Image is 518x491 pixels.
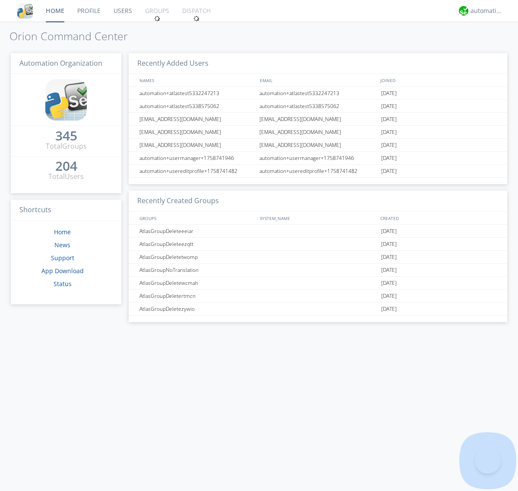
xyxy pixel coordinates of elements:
div: automation+atlastest5338575062 [257,100,379,112]
div: automation+atlas [471,6,503,15]
div: GROUPS [137,212,256,224]
span: [DATE] [381,100,397,113]
span: [DATE] [381,139,397,152]
img: cddb5a64eb264b2086981ab96f4c1ba7 [17,3,33,19]
h3: Shortcuts [11,200,121,221]
div: NAMES [137,74,256,86]
div: AtlasGroupDeletezywio [137,303,257,315]
span: [DATE] [381,152,397,165]
a: automation+usereditprofile+1758741482automation+usereditprofile+1758741482[DATE] [129,165,507,178]
a: AtlasGroupDeletezywio[DATE] [129,303,507,316]
div: 345 [55,131,77,140]
span: [DATE] [381,303,397,316]
a: AtlasGroupDeletertmcn[DATE] [129,290,507,303]
div: CREATED [378,212,499,224]
a: Support [51,254,74,262]
a: AtlasGroupNoTranslation[DATE] [129,264,507,277]
a: AtlasGroupDeletewcmah[DATE] [129,277,507,290]
div: AtlasGroupDeletertmcn [137,290,257,302]
div: AtlasGroupDeleteezqtt [137,238,257,250]
div: [EMAIL_ADDRESS][DOMAIN_NAME] [257,126,379,138]
div: Total Groups [46,141,87,151]
div: automation+usermanager+1758741946 [257,152,379,164]
iframe: Toggle Customer Support [475,448,501,474]
span: [DATE] [381,165,397,178]
div: automation+usermanager+1758741946 [137,152,257,164]
a: News [54,241,70,249]
div: EMAIL [258,74,378,86]
div: AtlasGroupNoTranslation [137,264,257,276]
div: automation+atlastest5338575062 [137,100,257,112]
img: d2d01cd9b4174d08988066c6d424eccd [459,6,468,16]
div: [EMAIL_ADDRESS][DOMAIN_NAME] [137,126,257,138]
a: AtlasGroupDeleteeeiar[DATE] [129,225,507,238]
div: automation+usereditprofile+1758741482 [257,165,379,177]
a: Home [54,228,71,236]
h3: Recently Added Users [129,53,507,74]
div: AtlasGroupDeletetwomp [137,251,257,263]
span: [DATE] [381,290,397,303]
a: [EMAIL_ADDRESS][DOMAIN_NAME][EMAIL_ADDRESS][DOMAIN_NAME][DATE] [129,113,507,126]
div: [EMAIL_ADDRESS][DOMAIN_NAME] [137,113,257,125]
span: [DATE] [381,87,397,100]
div: [EMAIL_ADDRESS][DOMAIN_NAME] [257,113,379,125]
a: App Download [41,267,84,275]
div: automation+usereditprofile+1758741482 [137,165,257,177]
div: Total Users [48,172,84,182]
a: [EMAIL_ADDRESS][DOMAIN_NAME][EMAIL_ADDRESS][DOMAIN_NAME][DATE] [129,126,507,139]
span: Automation Organization [19,58,102,68]
span: [DATE] [381,277,397,290]
img: spin.svg [154,16,160,22]
div: SYSTEM_NAME [258,212,378,224]
a: Status [54,280,72,288]
span: [DATE] [381,126,397,139]
img: cddb5a64eb264b2086981ab96f4c1ba7 [45,79,87,121]
img: spin.svg [193,16,199,22]
a: 204 [55,162,77,172]
a: automation+atlastest5338575062automation+atlastest5338575062[DATE] [129,100,507,113]
div: JOINED [378,74,499,86]
a: automation+usermanager+1758741946automation+usermanager+1758741946[DATE] [129,152,507,165]
div: 204 [55,162,77,170]
h3: Recently Created Groups [129,191,507,212]
div: automation+atlastest5332247213 [257,87,379,99]
span: [DATE] [381,238,397,251]
span: [DATE] [381,113,397,126]
div: [EMAIL_ADDRESS][DOMAIN_NAME] [137,139,257,151]
div: [EMAIL_ADDRESS][DOMAIN_NAME] [257,139,379,151]
span: [DATE] [381,251,397,264]
a: 345 [55,131,77,141]
div: AtlasGroupDeleteeeiar [137,225,257,237]
span: [DATE] [381,264,397,277]
a: automation+atlastest5332247213automation+atlastest5332247213[DATE] [129,87,507,100]
div: automation+atlastest5332247213 [137,87,257,99]
a: AtlasGroupDeleteezqtt[DATE] [129,238,507,251]
a: AtlasGroupDeletetwomp[DATE] [129,251,507,264]
div: AtlasGroupDeletewcmah [137,277,257,289]
span: [DATE] [381,225,397,238]
a: [EMAIL_ADDRESS][DOMAIN_NAME][EMAIL_ADDRESS][DOMAIN_NAME][DATE] [129,139,507,152]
